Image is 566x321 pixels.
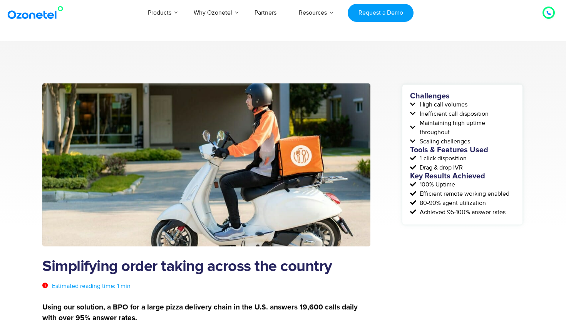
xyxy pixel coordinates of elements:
[117,282,131,290] span: 1 min
[410,92,515,100] h5: Challenges
[418,180,455,189] span: 100% Uptime
[418,163,463,172] span: Drag & drop IVR
[52,282,116,290] span: Estimated reading time:
[418,198,486,208] span: 80-90% agent utilization
[418,154,467,163] span: 1-click disposition
[418,189,509,198] span: Efficient remote working enabled
[418,100,467,109] span: High call volumes
[418,109,489,118] span: Inefficient call disposition
[410,146,515,154] h5: Tools & Features Used
[410,172,515,180] h5: Key Results Achieved
[348,4,414,22] a: Request a Demo
[418,208,506,217] span: Achieved 95-100% answer rates
[42,258,370,276] h1: Simplifying order taking across the country
[418,137,470,146] span: Scaling challenges
[418,118,515,137] span: Maintaining high uptime throughout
